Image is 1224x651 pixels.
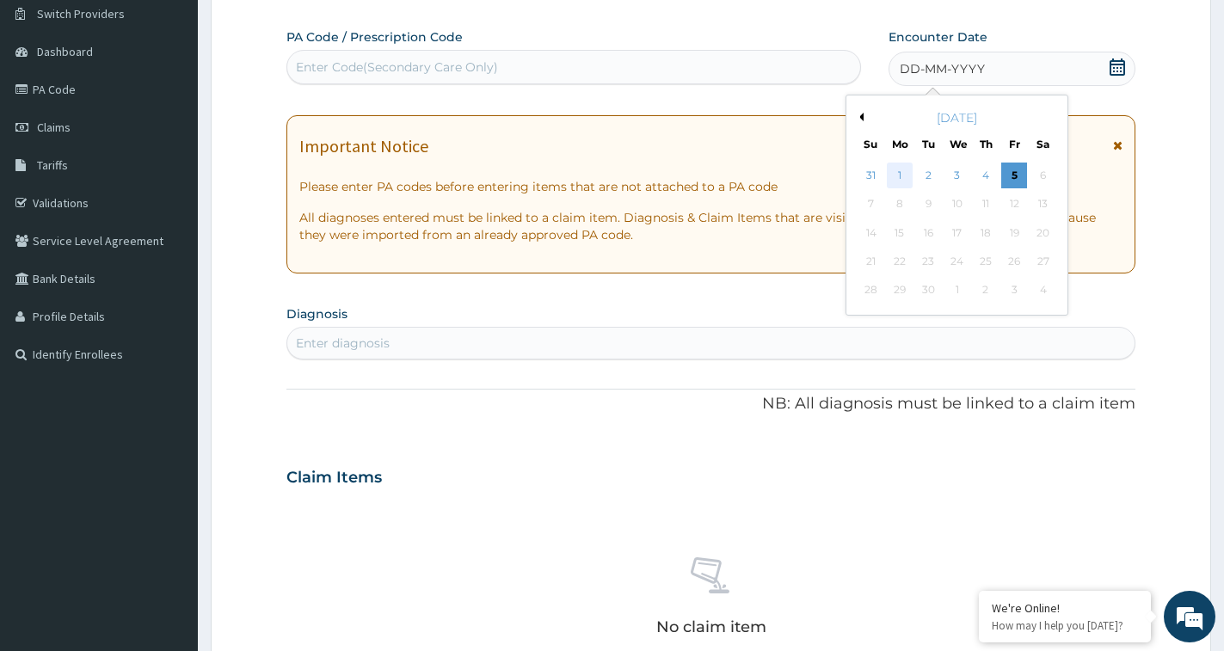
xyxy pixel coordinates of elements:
[1036,137,1051,151] div: Sa
[889,28,987,46] label: Encounter Date
[37,120,71,135] span: Claims
[656,618,766,636] p: No claim item
[37,6,125,21] span: Switch Providers
[9,470,328,530] textarea: Type your message and hit 'Enter'
[973,278,999,304] div: Not available Thursday, October 2nd, 2025
[973,163,999,188] div: Choose Thursday, September 4th, 2025
[944,163,970,188] div: Choose Wednesday, September 3rd, 2025
[887,249,913,274] div: Not available Monday, September 22nd, 2025
[944,220,970,246] div: Not available Wednesday, September 17th, 2025
[296,335,390,352] div: Enter diagnosis
[887,163,913,188] div: Choose Monday, September 1st, 2025
[858,249,884,274] div: Not available Sunday, September 21st, 2025
[921,137,936,151] div: Tu
[299,209,1123,243] p: All diagnoses entered must be linked to a claim item. Diagnosis & Claim Items that are visible bu...
[1002,192,1028,218] div: Not available Friday, September 12th, 2025
[916,192,942,218] div: Not available Tuesday, September 9th, 2025
[1002,163,1028,188] div: Choose Friday, September 5th, 2025
[286,469,382,488] h3: Claim Items
[944,278,970,304] div: Not available Wednesday, October 1st, 2025
[299,178,1123,195] p: Please enter PA codes before entering items that are not attached to a PA code
[37,44,93,59] span: Dashboard
[973,249,999,274] div: Not available Thursday, September 25th, 2025
[973,192,999,218] div: Not available Thursday, September 11th, 2025
[100,217,237,390] span: We're online!
[1002,278,1028,304] div: Not available Friday, October 3rd, 2025
[853,109,1061,126] div: [DATE]
[900,60,985,77] span: DD-MM-YYYY
[855,113,864,121] button: Previous Month
[282,9,323,50] div: Minimize live chat window
[858,278,884,304] div: Not available Sunday, September 28th, 2025
[1007,137,1022,151] div: Fr
[296,58,498,76] div: Enter Code(Secondary Care Only)
[32,86,70,129] img: d_794563401_company_1708531726252_794563401
[916,220,942,246] div: Not available Tuesday, September 16th, 2025
[857,162,1057,305] div: month 2025-09
[950,137,965,151] div: We
[944,249,970,274] div: Not available Wednesday, September 24th, 2025
[858,192,884,218] div: Not available Sunday, September 7th, 2025
[887,220,913,246] div: Not available Monday, September 15th, 2025
[992,618,1138,633] p: How may I help you today?
[992,600,1138,616] div: We're Online!
[916,249,942,274] div: Not available Tuesday, September 23rd, 2025
[1002,249,1028,274] div: Not available Friday, September 26th, 2025
[1002,220,1028,246] div: Not available Friday, September 19th, 2025
[893,137,907,151] div: Mo
[1030,278,1056,304] div: Not available Saturday, October 4th, 2025
[1030,163,1056,188] div: Not available Saturday, September 6th, 2025
[858,163,884,188] div: Choose Sunday, August 31st, 2025
[299,137,428,156] h1: Important Notice
[37,157,68,173] span: Tariffs
[916,163,942,188] div: Choose Tuesday, September 2nd, 2025
[286,305,348,322] label: Diagnosis
[858,220,884,246] div: Not available Sunday, September 14th, 2025
[973,220,999,246] div: Not available Thursday, September 18th, 2025
[1030,192,1056,218] div: Not available Saturday, September 13th, 2025
[1030,220,1056,246] div: Not available Saturday, September 20th, 2025
[887,192,913,218] div: Not available Monday, September 8th, 2025
[916,278,942,304] div: Not available Tuesday, September 30th, 2025
[887,278,913,304] div: Not available Monday, September 29th, 2025
[864,137,878,151] div: Su
[1030,249,1056,274] div: Not available Saturday, September 27th, 2025
[979,137,993,151] div: Th
[89,96,289,119] div: Chat with us now
[944,192,970,218] div: Not available Wednesday, September 10th, 2025
[286,28,463,46] label: PA Code / Prescription Code
[286,393,1135,415] p: NB: All diagnosis must be linked to a claim item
